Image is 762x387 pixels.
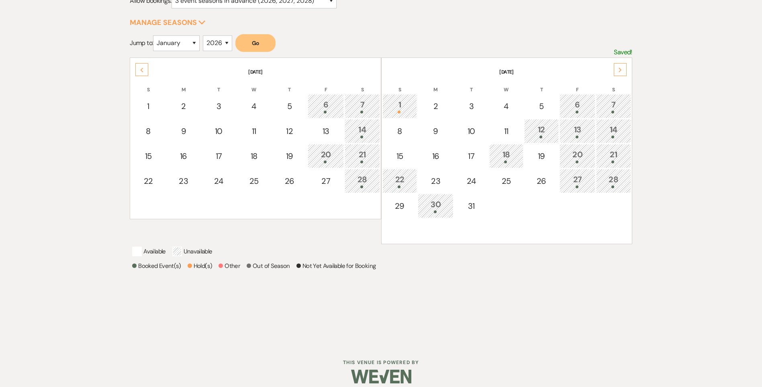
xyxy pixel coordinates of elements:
[601,99,627,113] div: 7
[459,100,484,112] div: 3
[241,125,267,137] div: 11
[494,125,519,137] div: 11
[524,76,559,93] th: T
[135,125,161,137] div: 8
[241,100,267,112] div: 4
[459,150,484,162] div: 17
[272,76,307,93] th: T
[308,76,343,93] th: F
[494,175,519,187] div: 25
[131,59,380,76] th: [DATE]
[202,76,236,93] th: T
[529,100,555,112] div: 5
[206,150,232,162] div: 17
[387,99,413,113] div: 1
[387,200,413,212] div: 29
[171,175,196,187] div: 23
[564,124,591,138] div: 13
[489,76,523,93] th: W
[135,100,161,112] div: 1
[219,261,240,271] p: Other
[387,125,413,137] div: 8
[171,125,196,137] div: 9
[494,100,519,112] div: 4
[422,198,449,213] div: 30
[387,173,413,188] div: 22
[349,124,376,138] div: 14
[564,99,591,113] div: 6
[312,125,339,137] div: 13
[130,19,206,26] button: Manage Seasons
[422,100,449,112] div: 2
[312,175,339,187] div: 27
[235,34,276,52] button: Go
[206,175,232,187] div: 24
[171,100,196,112] div: 2
[206,100,232,112] div: 3
[382,76,417,93] th: S
[130,39,153,47] span: Jump to:
[132,247,165,256] p: Available
[459,125,484,137] div: 10
[601,148,627,163] div: 21
[276,125,303,137] div: 12
[237,76,271,93] th: W
[382,59,631,76] th: [DATE]
[206,125,232,137] div: 10
[171,150,196,162] div: 16
[172,247,212,256] p: Unavailable
[454,76,488,93] th: T
[188,261,212,271] p: Hold(s)
[135,150,161,162] div: 15
[529,175,555,187] div: 26
[247,261,290,271] p: Out of Season
[166,76,201,93] th: M
[276,100,303,112] div: 5
[601,173,627,188] div: 28
[494,148,519,163] div: 18
[135,175,161,187] div: 22
[349,148,376,163] div: 21
[132,261,181,271] p: Booked Event(s)
[564,148,591,163] div: 20
[422,175,449,187] div: 23
[459,200,484,212] div: 31
[312,148,339,163] div: 20
[241,150,267,162] div: 18
[614,47,632,58] p: Saved!
[131,76,165,93] th: S
[529,150,555,162] div: 19
[418,76,454,93] th: M
[241,175,267,187] div: 25
[422,150,449,162] div: 16
[276,150,303,162] div: 19
[601,124,627,138] div: 14
[349,99,376,113] div: 7
[529,124,555,138] div: 12
[564,173,591,188] div: 27
[349,173,376,188] div: 28
[296,261,376,271] p: Not Yet Available for Booking
[276,175,303,187] div: 26
[345,76,380,93] th: S
[596,76,631,93] th: S
[312,99,339,113] div: 6
[560,76,595,93] th: F
[459,175,484,187] div: 24
[387,150,413,162] div: 15
[422,125,449,137] div: 9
